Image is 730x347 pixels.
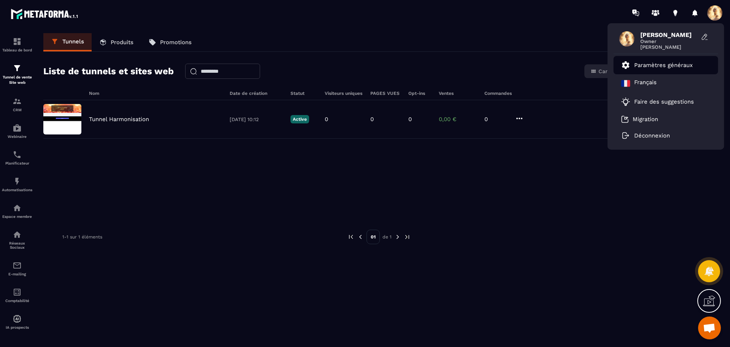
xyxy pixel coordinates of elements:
p: E-mailing [2,272,32,276]
button: Carte [586,66,617,77]
p: Déconnexion [634,132,670,139]
a: schedulerschedulerPlanificateur [2,144,32,171]
a: Produits [92,33,141,51]
p: Paramètres généraux [634,62,693,69]
a: emailemailE-mailing [2,255,32,282]
p: Promotions [160,39,192,46]
p: [DATE] 10:12 [230,117,283,122]
h6: Ventes [439,91,477,96]
img: next [394,233,401,240]
h6: Date de création [230,91,283,96]
a: formationformationCRM [2,91,32,118]
p: 01 [367,230,380,244]
img: formation [13,37,22,46]
a: automationsautomationsAutomatisations [2,171,32,198]
span: Owner [640,38,697,44]
img: automations [13,314,22,323]
a: accountantaccountantComptabilité [2,282,32,309]
img: email [13,261,22,270]
a: formationformationTunnel de vente Site web [2,58,32,91]
p: Comptabilité [2,299,32,303]
p: Tunnels [62,38,84,45]
p: de 1 [382,234,392,240]
p: 0 [484,116,507,123]
p: Espace membre [2,214,32,219]
p: Webinaire [2,134,32,139]
h6: Commandes [484,91,512,96]
img: social-network [13,230,22,239]
p: Faire des suggestions [634,98,694,105]
p: Migration [633,116,658,123]
img: scheduler [13,150,22,159]
h6: Visiteurs uniques [325,91,363,96]
p: Tunnel de vente Site web [2,75,32,85]
a: Ouvrir le chat [698,317,721,339]
p: 0 [408,116,412,123]
p: Active [290,115,309,123]
img: automations [13,177,22,186]
p: Produits [111,39,133,46]
p: Français [634,79,657,88]
a: Faire des suggestions [621,97,701,106]
p: Réseaux Sociaux [2,241,32,249]
img: image [43,104,81,134]
a: automationsautomationsWebinaire [2,118,32,144]
h2: Liste de tunnels et sites web [43,64,174,79]
p: Tunnel Harmonisation [89,116,149,123]
p: 0,00 € [439,116,477,123]
span: Carte [598,68,613,74]
img: logo [11,7,79,21]
p: 0 [325,116,328,123]
img: prev [348,233,354,240]
a: Tunnels [43,33,92,51]
p: Planificateur [2,161,32,165]
span: [PERSON_NAME] [640,31,697,38]
p: 1-1 sur 1 éléments [62,234,102,240]
a: automationsautomationsEspace membre [2,198,32,224]
img: prev [357,233,364,240]
img: formation [13,97,22,106]
p: CRM [2,108,32,112]
a: Promotions [141,33,199,51]
a: formationformationTableau de bord [2,31,32,58]
p: Tableau de bord [2,48,32,52]
a: Paramètres généraux [621,61,693,70]
img: automations [13,203,22,213]
img: automations [13,123,22,133]
h6: PAGES VUES [370,91,401,96]
p: Automatisations [2,188,32,192]
h6: Statut [290,91,317,96]
h6: Opt-ins [408,91,431,96]
p: 0 [370,116,374,123]
img: next [404,233,411,240]
h6: Nom [89,91,222,96]
img: formation [13,64,22,73]
a: social-networksocial-networkRéseaux Sociaux [2,224,32,255]
p: IA prospects [2,325,32,329]
img: accountant [13,288,22,297]
a: Migration [621,115,658,123]
span: [PERSON_NAME] [640,44,697,50]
